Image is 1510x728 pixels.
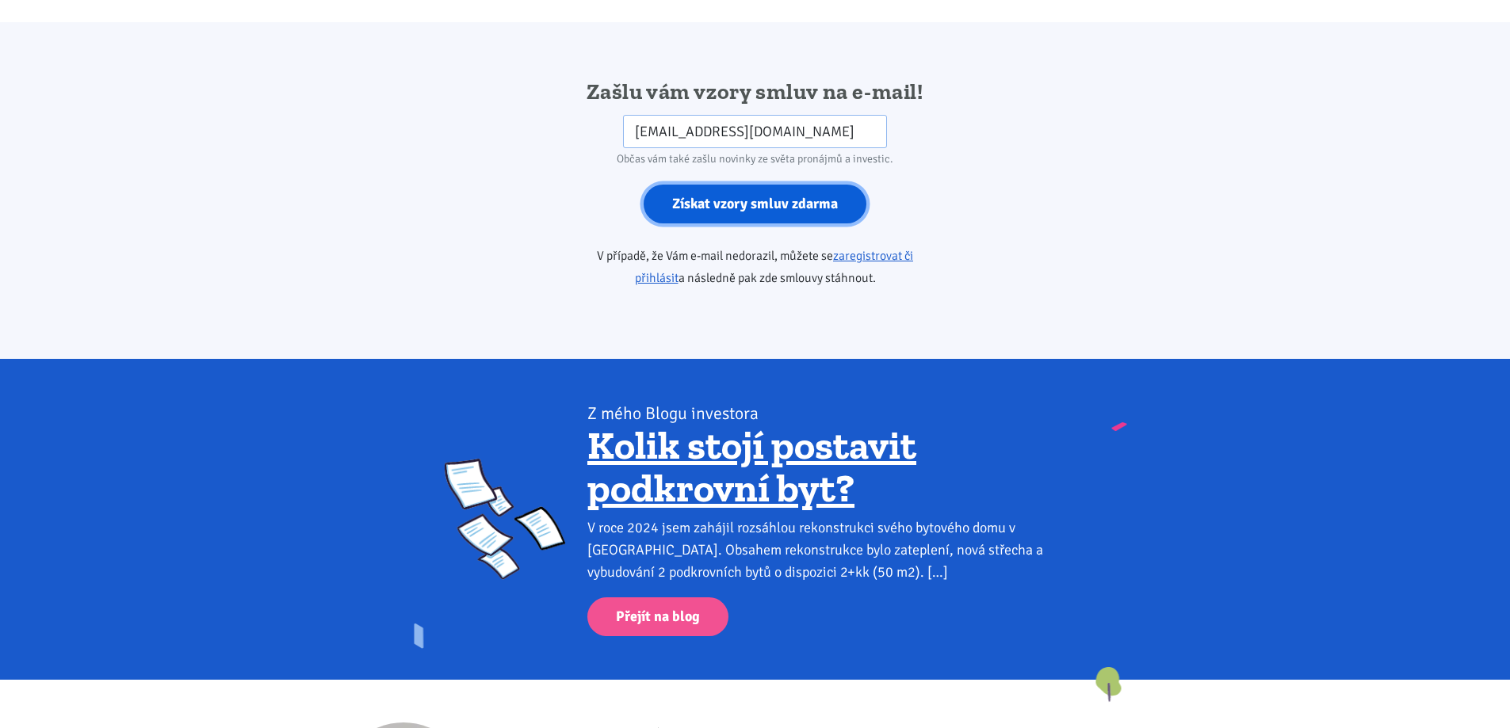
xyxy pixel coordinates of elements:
[587,402,1065,425] div: Z mého Blogu investora
[552,245,958,289] p: V případě, že Vám e-mail nedorazil, můžete se a následně pak zde smlouvy stáhnout.
[587,421,916,512] a: Kolik stojí postavit podkrovní byt?
[587,597,728,636] a: Přejít na blog
[623,115,887,149] input: Zadejte váš e-mail
[552,148,958,170] div: Občas vám také zašlu novinky ze světa pronájmů a investic.
[552,78,958,106] h2: Zašlu vám vzory smluv na e-mail!
[644,185,866,223] input: Získat vzory smluv zdarma
[587,516,1065,583] div: V roce 2024 jsem zahájil rozsáhlou rekonstrukci svého bytového domu v [GEOGRAPHIC_DATA]. Obsahem ...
